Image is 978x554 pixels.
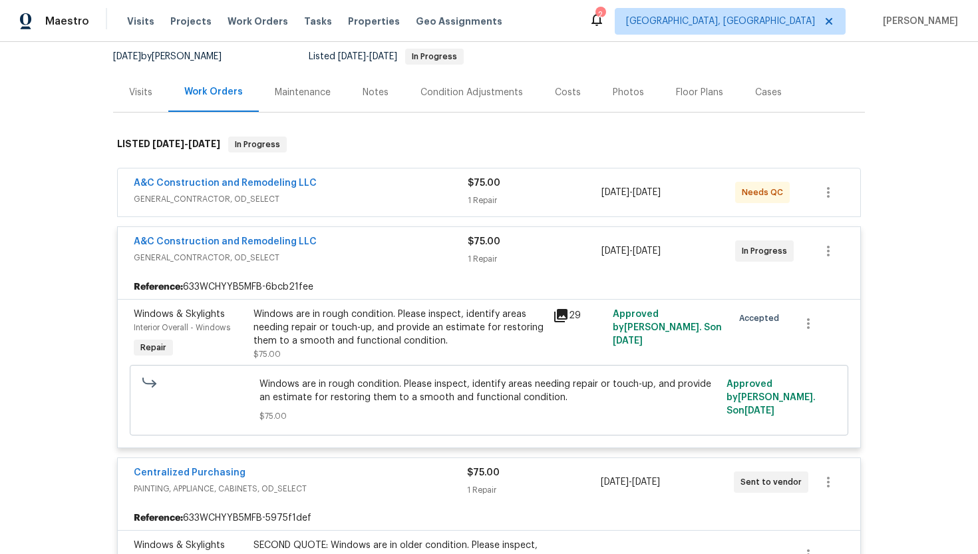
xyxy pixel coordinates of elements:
span: - [601,186,661,199]
div: 633WCHYYB5MFB-5975f1def [118,506,860,530]
span: $75.00 [253,350,281,358]
span: [GEOGRAPHIC_DATA], [GEOGRAPHIC_DATA] [626,15,815,28]
span: Properties [348,15,400,28]
span: - [601,475,660,489]
div: Costs [555,86,581,99]
div: Photos [613,86,644,99]
div: 633WCHYYB5MFB-6bcb21fee [118,275,860,299]
div: Maintenance [275,86,331,99]
span: - [338,52,397,61]
span: In Progress [230,138,285,151]
a: A&C Construction and Remodeling LLC [134,237,317,246]
span: Approved by [PERSON_NAME]. S on [613,310,722,346]
span: [DATE] [613,336,643,346]
span: $75.00 [468,237,500,246]
span: Windows are in rough condition. Please inspect, identify areas needing repair or touch-up, and pr... [259,378,719,404]
span: Windows & Skylights [134,310,225,319]
span: [DATE] [113,52,141,61]
span: Maestro [45,15,89,28]
span: [DATE] [152,139,184,148]
div: LISTED [DATE]-[DATE]In Progress [113,123,865,166]
span: Projects [170,15,212,28]
span: [DATE] [632,477,660,487]
div: 1 Repair [468,194,601,207]
span: [DATE] [633,188,661,197]
span: [DATE] [601,477,629,487]
span: Tasks [304,17,332,26]
div: by [PERSON_NAME] [113,49,238,65]
span: Sent to vendor [740,475,807,489]
h6: LISTED [117,137,220,152]
div: 29 [553,308,605,324]
span: [DATE] [188,139,220,148]
span: Listed [309,52,464,61]
span: $75.00 [468,178,500,188]
div: Visits [129,86,152,99]
div: Cases [755,86,782,99]
span: [PERSON_NAME] [878,15,958,28]
span: [DATE] [633,246,661,256]
span: - [152,139,220,148]
span: Approved by [PERSON_NAME]. S on [727,380,816,415]
div: 1 Repair [467,483,600,497]
span: Repair [135,341,172,354]
span: In Progress [407,53,462,61]
span: [DATE] [601,188,629,197]
a: Centralized Purchasing [134,468,245,477]
b: Reference: [134,280,183,294]
span: [DATE] [601,246,629,256]
span: GENERAL_CONTRACTOR, OD_SELECT [134,251,468,264]
span: Needs QC [742,186,788,199]
div: Windows are in rough condition. Please inspect, identify areas needing repair or touch-up, and pr... [253,308,545,348]
span: PAINTING, APPLIANCE, CABINETS, OD_SELECT [134,482,467,495]
div: Floor Plans [676,86,723,99]
span: Interior Overall - Windows [134,324,230,332]
span: [DATE] [338,52,366,61]
b: Reference: [134,511,183,525]
div: Notes [363,86,389,99]
span: [DATE] [369,52,397,61]
span: Accepted [739,312,784,325]
span: Visits [127,15,154,28]
span: Windows & Skylights [134,541,225,550]
span: - [601,244,661,258]
div: 2 [595,8,605,21]
span: $75.00 [259,410,719,423]
span: GENERAL_CONTRACTOR, OD_SELECT [134,192,468,206]
span: $75.00 [467,468,500,477]
div: Condition Adjustments [420,86,523,99]
span: Geo Assignments [416,15,502,28]
span: [DATE] [744,406,774,415]
span: In Progress [742,244,792,258]
div: 1 Repair [468,252,601,266]
span: Work Orders [228,15,288,28]
div: Work Orders [184,85,243,99]
a: A&C Construction and Remodeling LLC [134,178,317,188]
